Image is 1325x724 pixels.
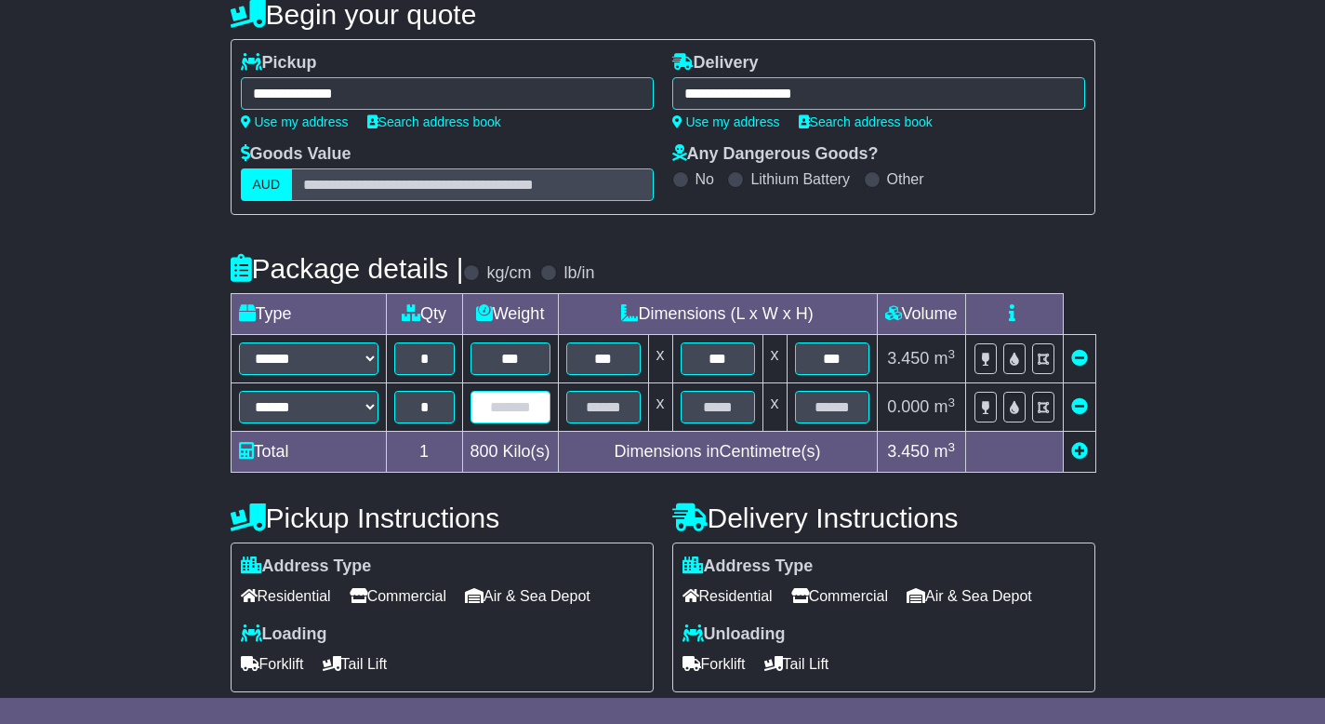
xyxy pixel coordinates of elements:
td: x [762,383,787,432]
td: x [762,335,787,383]
td: Kilo(s) [462,432,558,473]
a: Use my address [672,114,780,129]
a: Use my address [241,114,349,129]
span: Tail Lift [764,650,829,678]
td: Total [231,432,386,473]
h4: Pickup Instructions [231,503,654,533]
label: AUD [241,168,293,201]
td: x [648,335,672,383]
span: Residential [682,582,773,610]
label: Lithium Battery [750,170,850,188]
label: Address Type [682,556,814,577]
sup: 3 [947,440,955,454]
span: m [934,442,955,461]
span: Residential [241,582,331,610]
td: 1 [386,432,462,473]
span: Forklift [682,650,746,678]
td: Dimensions in Centimetre(s) [558,432,877,473]
td: Dimensions (L x W x H) [558,294,877,335]
a: Add new item [1071,442,1088,461]
label: kg/cm [486,263,531,284]
td: Weight [462,294,558,335]
label: Unloading [682,624,786,645]
span: Commercial [791,582,888,610]
label: Other [887,170,924,188]
span: Air & Sea Depot [465,582,590,610]
td: Volume [877,294,965,335]
span: Tail Lift [323,650,388,678]
span: Air & Sea Depot [907,582,1032,610]
label: Address Type [241,556,372,577]
a: Search address book [799,114,933,129]
label: Any Dangerous Goods? [672,144,879,165]
a: Search address book [367,114,501,129]
a: Remove this item [1071,397,1088,416]
h4: Package details | [231,253,464,284]
span: 800 [470,442,498,461]
label: Loading [241,624,327,645]
span: m [934,397,955,416]
span: 0.000 [887,397,929,416]
span: Commercial [350,582,446,610]
td: Type [231,294,386,335]
sup: 3 [947,347,955,361]
label: lb/in [563,263,594,284]
h4: Delivery Instructions [672,503,1095,533]
td: Qty [386,294,462,335]
label: Goods Value [241,144,351,165]
sup: 3 [947,396,955,409]
label: Pickup [241,53,317,74]
span: 3.450 [887,349,929,368]
span: Forklift [241,650,304,678]
label: Delivery [672,53,759,74]
span: 3.450 [887,442,929,461]
span: m [934,349,955,368]
a: Remove this item [1071,349,1088,368]
label: No [696,170,714,188]
td: x [648,383,672,432]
